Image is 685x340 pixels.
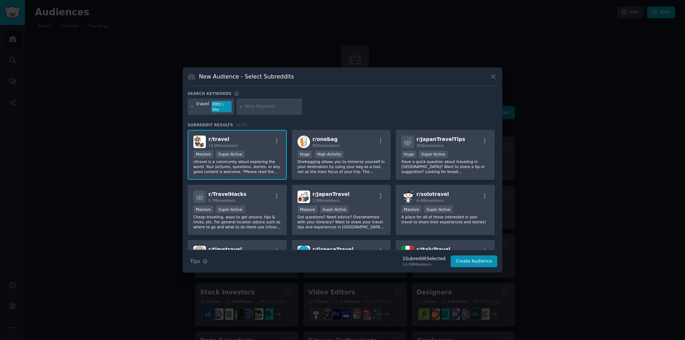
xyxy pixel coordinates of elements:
p: Got questions? Need advice? Overwhelmed with your itinerary? Want to share your travel tips and e... [298,214,385,229]
span: 4.4M members [416,198,443,203]
div: High Activity [315,151,344,158]
img: timetravel [193,246,206,258]
div: Huge [298,151,313,158]
span: r/ GreeceTravel [313,247,354,252]
div: 1 Subreddit Selected [402,256,445,262]
span: Subreddit Results [188,122,233,127]
div: Super Active [419,151,448,158]
div: Super Active [320,205,349,213]
span: r/ JapanTravel [313,191,350,197]
span: r/ ItalyTravel [416,247,450,252]
span: r/ travel [208,136,229,142]
h3: Search keywords [188,91,232,96]
div: Super Active [216,205,245,213]
p: Have a quick question about traveling in [GEOGRAPHIC_DATA]? Want to share a tip or suggestion? Lo... [401,159,489,174]
div: Massive [401,205,421,213]
span: r/ JapanTravelTips [416,136,465,142]
img: ItalyTravel [401,246,414,258]
span: r/ timetravel [208,247,242,252]
div: Super Active [424,205,453,213]
p: r/travel is a community about exploring the world. Your pictures, questions, stories, or any good... [193,159,281,174]
div: Massive [193,205,213,213]
span: r/ TravelHacks [208,191,247,197]
span: 14.0M members [208,143,238,148]
span: r/ solotravel [416,191,449,197]
div: Super Active [216,151,245,158]
span: 22 / 23 [235,123,247,127]
p: Cheap traveling, ways to get around, tips & tricks, etc. For general location advice such as wher... [193,214,281,229]
img: solotravel [401,191,414,203]
p: A place for all of those interested in solo travel to share their experiences and stories! [401,214,489,224]
div: Massive [193,151,213,158]
div: 8991 / day [212,101,232,112]
div: travel [197,101,209,112]
span: 356k members [416,143,443,148]
div: 14.0M Members [402,262,445,267]
span: Tips [190,258,200,265]
h3: New Audience - Select Subreddits [199,73,294,80]
div: Massive [298,205,318,213]
img: onebag [298,136,310,148]
span: r/ onebag [313,136,338,142]
img: travel [193,136,206,148]
button: Create Audience [451,255,498,268]
img: GreeceTravel [298,246,310,258]
span: 858k members [313,143,340,148]
input: New Keyword [245,103,300,110]
button: Tips [188,255,210,268]
div: Huge [401,151,416,158]
img: JapanTravel [298,191,310,203]
span: 3.5M members [313,198,340,203]
p: Onebagging allows you to immerse yourself in your destination by using your bag as a tool, not as... [298,159,385,174]
span: 5.7M members [208,198,235,203]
